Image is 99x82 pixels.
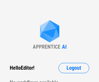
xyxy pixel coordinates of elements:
button: Logout [58,63,89,73]
div: APPRENTICE [33,44,60,50]
div: AI [62,44,67,50]
img: Apprentice AI [37,20,63,44]
div: Hello Editor ! [10,63,34,73]
span: Logout [67,65,81,71]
